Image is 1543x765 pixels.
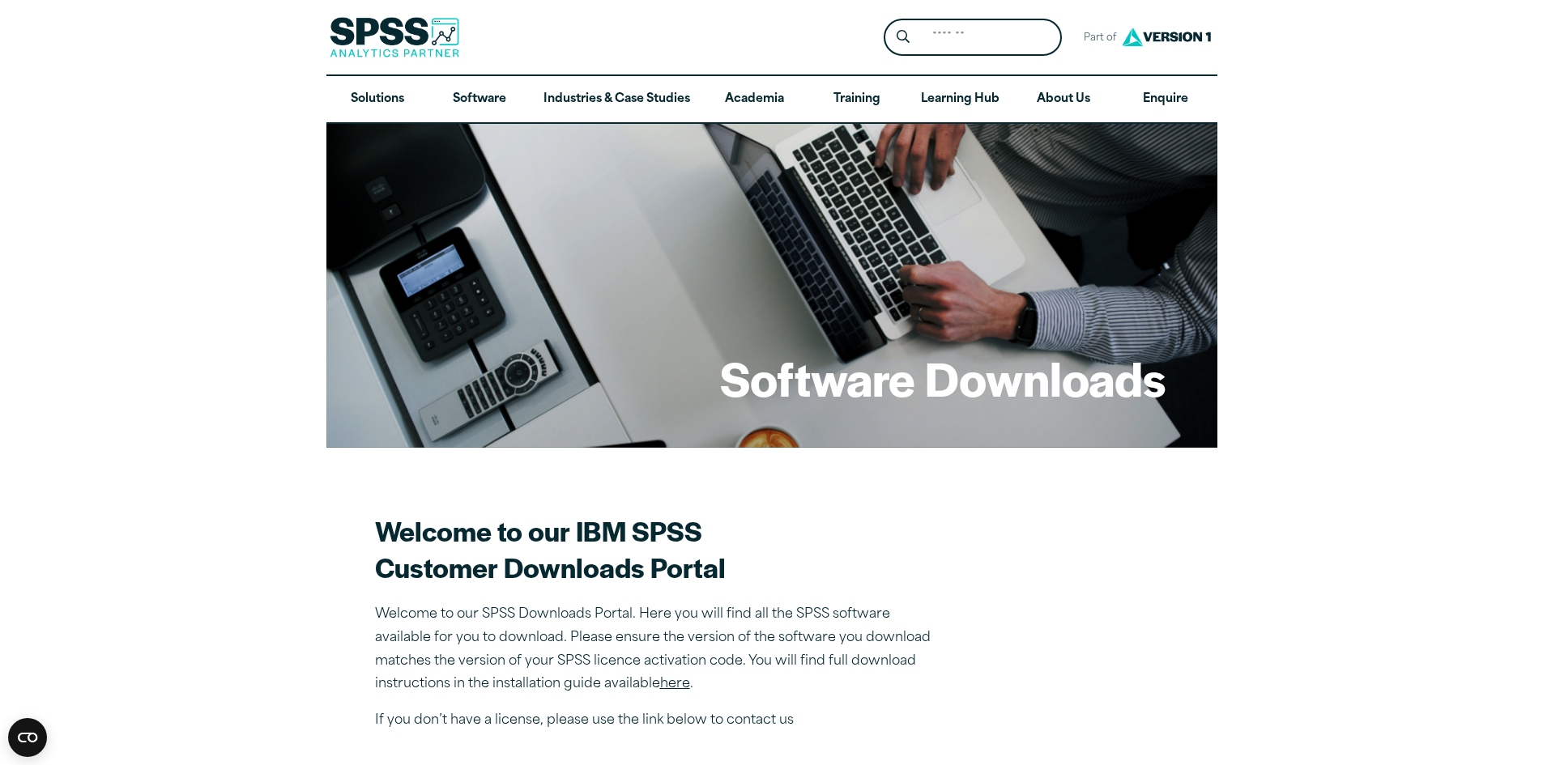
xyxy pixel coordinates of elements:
[1075,27,1118,50] span: Part of
[531,76,703,123] a: Industries & Case Studies
[1012,76,1115,123] a: About Us
[908,76,1012,123] a: Learning Hub
[375,603,942,696] p: Welcome to our SPSS Downloads Portal. Here you will find all the SPSS software available for you ...
[884,19,1062,57] form: Site Header Search Form
[375,709,942,733] p: If you don’t have a license, please use the link below to contact us
[703,76,805,123] a: Academia
[1118,22,1215,52] img: Version1 Logo
[1115,76,1217,123] a: Enquire
[326,76,1217,123] nav: Desktop version of site main menu
[897,30,910,44] svg: Search magnifying glass icon
[330,17,459,57] img: SPSS Analytics Partner
[375,512,942,585] h2: Welcome to our IBM SPSS Customer Downloads Portal
[805,76,907,123] a: Training
[720,346,1166,410] h1: Software Downloads
[8,718,47,757] button: Open CMP widget
[888,23,918,53] button: Search magnifying glass icon
[428,76,531,123] a: Software
[660,678,690,691] a: here
[326,76,428,123] a: Solutions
